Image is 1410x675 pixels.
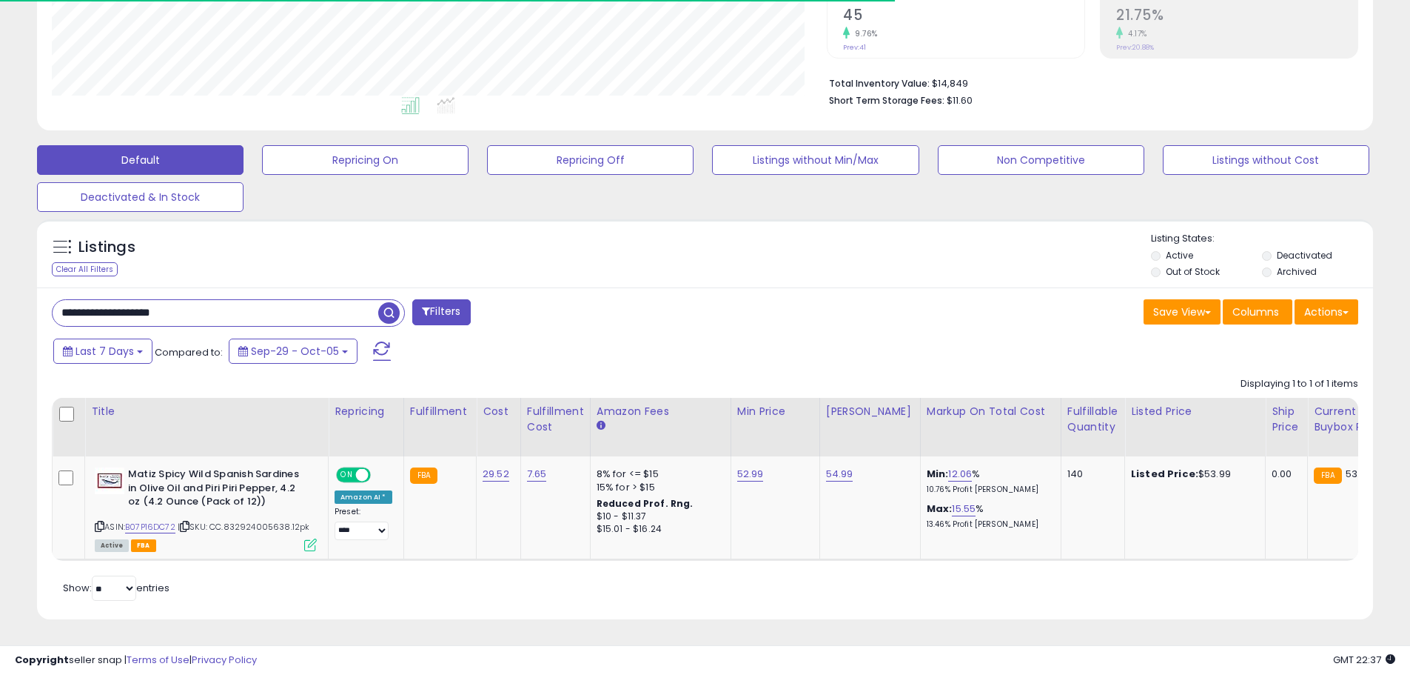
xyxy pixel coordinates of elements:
a: Terms of Use [127,653,189,667]
div: % [927,502,1050,530]
button: Actions [1295,299,1358,325]
button: Deactivated & In Stock [37,182,244,212]
label: Archived [1277,265,1317,278]
a: B07P16DC72 [125,521,175,533]
small: Prev: 20.88% [1116,43,1154,52]
th: The percentage added to the cost of goods (COGS) that forms the calculator for Min & Max prices. [920,398,1061,456]
span: Show: entries [63,581,169,595]
span: Sep-29 - Oct-05 [251,344,339,359]
span: Columns [1232,305,1279,319]
button: Default [37,145,244,175]
a: 12.06 [948,467,972,482]
div: % [927,468,1050,495]
b: Listed Price: [1131,467,1198,481]
div: Ship Price [1272,404,1301,435]
li: $14,849 [829,73,1347,91]
span: ON [338,469,356,482]
small: 4.17% [1123,28,1147,39]
a: 52.99 [737,467,764,482]
a: 7.65 [527,467,547,482]
div: Amazon Fees [597,404,725,419]
button: Last 7 Days [53,339,152,364]
button: Listings without Min/Max [712,145,919,175]
a: Privacy Policy [192,653,257,667]
b: Reduced Prof. Rng. [597,497,694,510]
img: 419c9NzI7cL._SL40_.jpg [95,468,124,494]
span: 2025-10-13 22:37 GMT [1333,653,1395,667]
div: Markup on Total Cost [927,404,1055,419]
label: Deactivated [1277,249,1332,262]
h2: 45 [843,7,1084,27]
div: $53.99 [1131,468,1254,481]
button: Sep-29 - Oct-05 [229,339,357,364]
div: Fulfillment [410,404,470,419]
a: 29.52 [483,467,509,482]
div: Min Price [737,404,813,419]
div: 0.00 [1272,468,1296,481]
div: Current Buybox Price [1314,404,1390,435]
span: $11.60 [947,93,973,107]
div: 8% for <= $15 [597,468,719,481]
div: $10 - $11.37 [597,511,719,523]
div: Cost [483,404,514,419]
small: FBA [1314,468,1341,484]
div: Fulfillable Quantity [1067,404,1118,435]
div: ASIN: [95,468,317,550]
span: Last 7 Days [75,344,134,359]
b: Min: [927,467,949,481]
a: 15.55 [952,502,976,516]
label: Out of Stock [1166,265,1220,278]
p: 13.46% Profit [PERSON_NAME] [927,519,1050,530]
div: Amazon AI * [335,491,392,504]
small: Prev: 41 [843,43,866,52]
div: $15.01 - $16.24 [597,523,719,536]
h5: Listings [78,237,135,258]
div: seller snap | | [15,654,257,668]
b: Short Term Storage Fees: [829,94,944,107]
div: [PERSON_NAME] [826,404,914,419]
div: Clear All Filters [52,262,118,276]
div: Fulfillment Cost [527,404,584,435]
b: Total Inventory Value: [829,77,930,90]
div: Repricing [335,404,397,419]
span: 53.99 [1346,467,1372,481]
button: Listings without Cost [1163,145,1369,175]
div: 15% for > $15 [597,481,719,494]
span: FBA [131,539,156,552]
strong: Copyright [15,653,69,667]
h2: 21.75% [1116,7,1357,27]
a: 54.99 [826,467,853,482]
b: Max: [927,502,953,516]
span: | SKU: CC.832924005638.12pk [178,521,310,533]
div: 140 [1067,468,1113,481]
div: Listed Price [1131,404,1259,419]
button: Repricing On [262,145,469,175]
div: Title [91,404,322,419]
span: OFF [369,469,392,482]
p: 10.76% Profit [PERSON_NAME] [927,485,1050,495]
b: Matiz Spicy Wild Spanish Sardines in Olive Oil and Piri Piri Pepper, 4.2 oz (4.2 Ounce (Pack of 12)) [128,468,308,513]
label: Active [1166,249,1193,262]
button: Filters [412,299,470,325]
button: Columns [1223,299,1292,325]
button: Repricing Off [487,145,694,175]
small: FBA [410,468,437,484]
button: Non Competitive [938,145,1144,175]
p: Listing States: [1151,232,1373,246]
small: 9.76% [850,28,878,39]
button: Save View [1144,299,1221,325]
span: All listings currently available for purchase on Amazon [95,539,129,552]
small: Amazon Fees. [597,419,605,433]
div: Displaying 1 to 1 of 1 items [1241,377,1358,391]
div: Preset: [335,507,392,540]
span: Compared to: [155,345,223,359]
